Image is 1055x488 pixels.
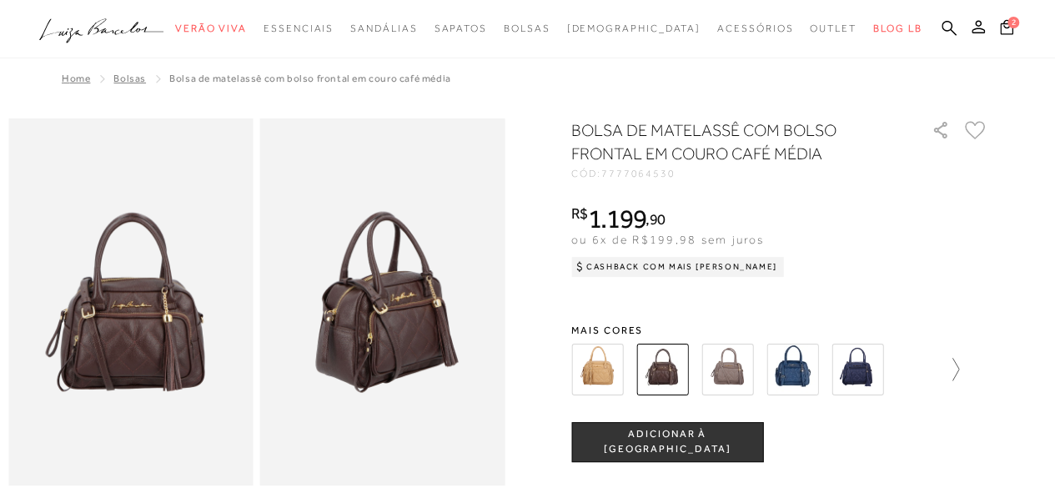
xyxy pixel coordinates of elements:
span: Sapatos [434,23,486,34]
h1: BOLSA DE MATELASSÊ COM BOLSO FRONTAL EM COURO CAFÉ MÉDIA [571,118,884,165]
span: Mais cores [571,325,988,335]
img: image [260,118,505,485]
span: Outlet [810,23,857,34]
a: categoryNavScreenReaderText [350,13,417,44]
a: categoryNavScreenReaderText [175,13,247,44]
img: BOLSA DE MATELASSÊ COM BOLSO FRONTAL EM COURO CINZA DUMBO MÉDIA [701,344,753,395]
a: categoryNavScreenReaderText [717,13,793,44]
span: [DEMOGRAPHIC_DATA] [566,23,701,34]
img: BOLSA DE MATELASSÊ COM BOLSO FRONTAL EM COURO BEGE AREIA MÉDIA [571,344,623,395]
div: Cashback com Mais [PERSON_NAME] [571,257,784,277]
button: ADICIONAR À [GEOGRAPHIC_DATA] [571,422,763,462]
a: categoryNavScreenReaderText [810,13,857,44]
span: 2 [1007,17,1019,28]
a: noSubCategoriesText [566,13,701,44]
span: Essenciais [264,23,334,34]
img: BOLSA MÉDIA MATELASSÊ FRONTAL AZUL ATLÂNTICO [831,344,883,395]
img: BOLSA MÉDIA MATELASSÊ FRONTAL AZUL [766,344,818,395]
span: 90 [649,210,665,228]
span: Verão Viva [175,23,247,34]
a: categoryNavScreenReaderText [264,13,334,44]
span: ADICIONAR À [GEOGRAPHIC_DATA] [572,427,762,456]
img: image [8,118,254,485]
span: Sandálias [350,23,417,34]
a: categoryNavScreenReaderText [434,13,486,44]
span: ou 6x de R$199,98 sem juros [571,233,764,246]
a: categoryNavScreenReaderText [504,13,550,44]
span: 7777064530 [601,168,676,179]
a: BLOG LB [873,13,922,44]
button: 2 [995,18,1018,41]
i: R$ [571,206,588,221]
span: 1.199 [588,204,646,234]
a: Home [62,73,90,84]
span: Acessórios [717,23,793,34]
div: CÓD: [571,169,905,179]
img: BOLSA DE MATELASSÊ COM BOLSO FRONTAL EM COURO CAFÉ MÉDIA [636,344,688,395]
i: , [646,212,665,227]
a: Bolsas [113,73,146,84]
span: BOLSA DE MATELASSÊ COM BOLSO FRONTAL EM COURO CAFÉ MÉDIA [169,73,451,84]
span: BLOG LB [873,23,922,34]
span: Bolsas [504,23,550,34]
